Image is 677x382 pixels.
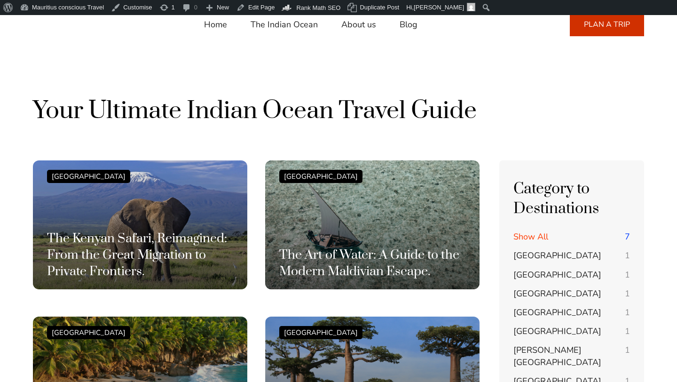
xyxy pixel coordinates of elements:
[33,160,247,299] a: [GEOGRAPHIC_DATA] The Kenyan Safari, Reimagined: From the Great Migration to Private Frontiers.
[513,269,630,281] a: [GEOGRAPHIC_DATA] 1
[265,160,480,299] a: [GEOGRAPHIC_DATA] The Art of Water: A Guide to the Modern Maldivian Escape.
[570,13,644,36] a: PLAN A TRIP
[625,307,630,318] span: 1
[513,326,601,337] span: [GEOGRAPHIC_DATA]
[47,326,130,339] div: [GEOGRAPHIC_DATA]
[625,288,630,300] span: 1
[513,288,630,300] a: [GEOGRAPHIC_DATA] 1
[513,307,630,318] a: [GEOGRAPHIC_DATA] 1
[204,13,227,36] a: Home
[513,250,601,261] span: [GEOGRAPHIC_DATA]
[296,4,340,11] span: Rank Math SEO
[513,326,630,337] a: [GEOGRAPHIC_DATA] 1
[279,247,465,280] h3: The Art of Water: A Guide to the Modern Maldivian Escape.
[513,307,601,318] span: [GEOGRAPHIC_DATA]
[341,13,376,36] a: About us
[400,13,417,36] a: Blog
[414,4,464,11] span: [PERSON_NAME]
[625,326,630,337] span: 1
[513,288,601,299] span: [GEOGRAPHIC_DATA]
[513,269,601,280] span: [GEOGRAPHIC_DATA]
[33,95,644,127] h1: Your Ultimate Indian Ocean Travel Guide
[625,231,630,243] span: 7
[513,231,548,242] span: Show All
[625,269,630,281] span: 1
[513,250,630,262] a: [GEOGRAPHIC_DATA] 1
[513,179,630,219] h4: Category to Destinations
[625,344,630,356] span: 1
[47,231,233,280] h3: The Kenyan Safari, Reimagined: From the Great Migration to Private Frontiers.
[279,170,362,183] div: [GEOGRAPHIC_DATA]
[513,344,630,368] a: [PERSON_NAME][GEOGRAPHIC_DATA] 1
[513,231,630,243] a: Show All 7
[513,344,601,367] span: [PERSON_NAME][GEOGRAPHIC_DATA]
[625,250,630,262] span: 1
[279,326,362,339] div: [GEOGRAPHIC_DATA]
[47,170,130,183] div: [GEOGRAPHIC_DATA]
[251,13,318,36] a: The Indian Ocean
